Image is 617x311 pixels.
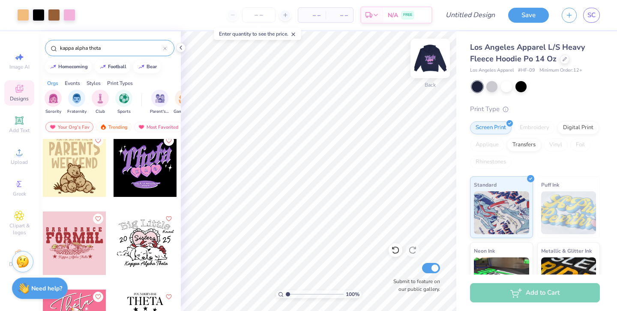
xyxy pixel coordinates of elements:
button: Like [93,214,103,224]
img: most_fav.gif [49,124,56,130]
span: Add Text [9,127,30,134]
span: 100 % [346,290,359,298]
span: FREE [403,12,412,18]
button: bear [133,60,161,73]
span: Puff Ink [541,180,559,189]
div: Print Types [107,79,133,87]
span: Sports [117,109,131,115]
span: SC [587,10,596,20]
button: Like [164,136,174,146]
input: – – [242,7,276,23]
span: Sorority [45,109,61,115]
button: filter button [67,90,87,115]
img: trend_line.gif [99,64,106,69]
div: filter for Fraternity [67,90,87,115]
span: Image AI [9,63,30,70]
div: bear [147,64,157,69]
button: Save [508,8,549,23]
button: Like [93,136,103,146]
button: filter button [92,90,109,115]
div: Digital Print [557,121,599,134]
span: Parent's Weekend [150,109,170,115]
img: Fraternity Image [72,94,81,103]
div: Print Type [470,104,600,114]
span: # HF-09 [518,67,535,74]
span: Fraternity [67,109,87,115]
span: Minimum Order: 12 + [539,67,582,74]
span: Neon Ink [474,246,495,255]
span: – – [303,11,320,20]
div: Events [65,79,80,87]
div: homecoming [58,64,88,69]
div: Most Favorited [134,122,183,132]
span: Los Angeles Apparel [470,67,514,74]
button: Like [93,292,103,302]
span: Standard [474,180,497,189]
span: Game Day [174,109,193,115]
button: football [95,60,130,73]
img: most_fav.gif [138,124,145,130]
span: – – [331,11,348,20]
div: Your Org's Fav [45,122,93,132]
span: Greek [13,190,26,197]
div: Styles [87,79,101,87]
div: Trending [96,122,132,132]
strong: Need help? [31,284,62,293]
div: Foil [570,139,590,151]
div: Applique [470,139,504,151]
div: filter for Sports [115,90,132,115]
a: SC [583,8,600,23]
div: filter for Sorority [45,90,62,115]
label: Submit to feature on our public gallery. [389,278,440,293]
button: Like [164,214,174,224]
img: trend_line.gif [138,64,145,69]
img: Standard [474,191,529,234]
div: football [108,64,126,69]
div: Screen Print [470,121,512,134]
input: Try "Alpha" [59,44,163,52]
img: Back [413,41,447,75]
img: Neon Ink [474,257,529,300]
div: Orgs [47,79,58,87]
img: Parent's Weekend Image [155,94,165,103]
div: filter for Game Day [174,90,193,115]
span: Upload [11,159,28,166]
button: filter button [150,90,170,115]
img: Sports Image [119,94,129,103]
div: filter for Club [92,90,109,115]
img: Club Image [96,94,105,103]
div: Embroidery [514,121,555,134]
span: N/A [388,11,398,20]
img: Puff Ink [541,191,596,234]
button: filter button [45,90,62,115]
div: Vinyl [544,139,568,151]
div: Enter quantity to see the price. [214,28,301,40]
span: Club [96,109,105,115]
img: Metallic & Glitter Ink [541,257,596,300]
span: Decorate [9,261,30,268]
input: Untitled Design [439,6,502,24]
img: Sorority Image [48,94,58,103]
span: Los Angeles Apparel L/S Heavy Fleece Hoodie Po 14 Oz [470,42,585,64]
button: filter button [115,90,132,115]
div: Rhinestones [470,156,512,169]
div: filter for Parent's Weekend [150,90,170,115]
button: homecoming [45,60,92,73]
img: Game Day Image [179,94,189,103]
div: Back [425,81,436,89]
span: Clipart & logos [4,222,34,236]
button: filter button [174,90,193,115]
span: Metallic & Glitter Ink [541,246,592,255]
img: trending.gif [100,124,107,130]
button: Like [164,292,174,302]
div: Transfers [507,139,541,151]
span: Designs [10,95,29,102]
img: trend_line.gif [50,64,57,69]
